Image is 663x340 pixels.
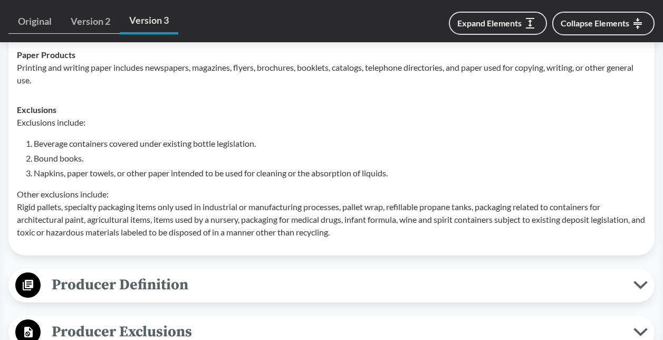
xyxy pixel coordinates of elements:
[34,137,646,150] li: Beverage containers covered under existing bottle legislation.
[17,188,646,239] p: Other exclusions include: Rigid pallets, specialty packaging items only used in industrial or man...
[17,61,646,87] p: Printing and writing paper includes newspapers, magazines, flyers, brochures, booklets, catalogs,...
[34,167,646,180] li: Napkins, paper towels, or other paper intended to be used for cleaning or the absorption of liquids.
[12,272,651,299] button: Producer Definition
[17,50,75,60] strong: Paper Products
[8,10,61,34] a: Original
[17,105,56,115] strong: Exclusions
[41,273,633,297] span: Producer Definition
[61,10,120,34] a: Version 2
[17,116,646,129] p: Exclusions include:
[120,8,178,34] a: Version 3
[449,12,547,35] button: Expand Elements
[34,152,646,165] li: Bound books.
[552,12,655,35] button: Collapse Elements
